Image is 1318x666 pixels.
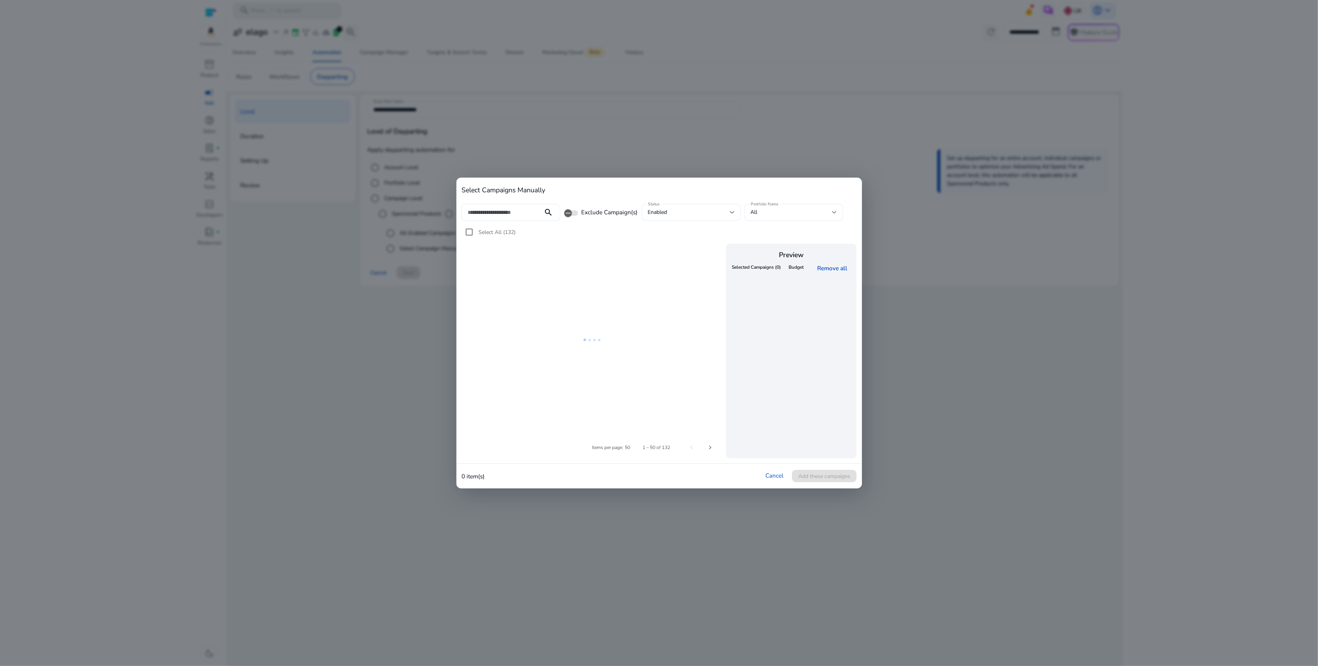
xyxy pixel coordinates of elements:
a: Cancel [765,471,784,480]
div: 50 [625,444,630,451]
span: All [751,208,758,216]
th: Selected Campaigns (0) [730,262,783,275]
span: Select All (132) [478,229,516,236]
a: Remove all [817,264,851,272]
h4: Preview [730,251,853,259]
mat-label: Status [648,202,660,207]
mat-label: Portfolio Name [751,202,778,207]
h4: Select Campaigns Manually [461,186,857,194]
span: Exclude Campaign(s) [582,208,638,217]
button: Next page [701,438,719,457]
mat-icon: search [539,208,558,217]
div: 1 – 50 of 132 [643,444,670,451]
th: Budget [784,262,809,275]
p: 0 item(s) [461,472,485,481]
div: Items per page: [592,444,623,451]
span: enabled [648,208,667,216]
